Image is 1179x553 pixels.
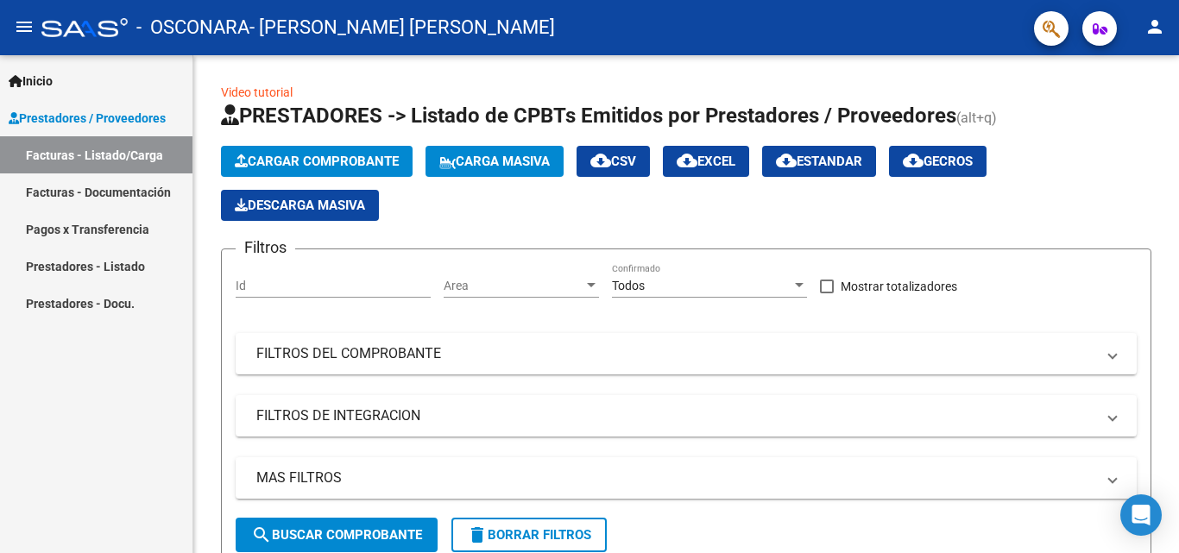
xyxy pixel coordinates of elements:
[841,276,957,297] span: Mostrar totalizadores
[236,518,438,552] button: Buscar Comprobante
[251,525,272,545] mat-icon: search
[439,154,550,169] span: Carga Masiva
[451,518,607,552] button: Borrar Filtros
[776,150,797,171] mat-icon: cloud_download
[426,146,564,177] button: Carga Masiva
[590,154,636,169] span: CSV
[663,146,749,177] button: EXCEL
[256,406,1095,425] mat-panel-title: FILTROS DE INTEGRACION
[235,198,365,213] span: Descarga Masiva
[236,333,1137,374] mat-expansion-panel-header: FILTROS DEL COMPROBANTE
[221,190,379,221] button: Descarga Masiva
[9,72,53,91] span: Inicio
[956,110,997,126] span: (alt+q)
[236,457,1137,499] mat-expansion-panel-header: MAS FILTROS
[467,525,488,545] mat-icon: delete
[677,154,735,169] span: EXCEL
[236,236,295,260] h3: Filtros
[677,150,697,171] mat-icon: cloud_download
[221,146,413,177] button: Cargar Comprobante
[577,146,650,177] button: CSV
[221,190,379,221] app-download-masive: Descarga masiva de comprobantes (adjuntos)
[612,279,645,292] span: Todos
[776,154,862,169] span: Estandar
[251,527,422,543] span: Buscar Comprobante
[236,395,1137,437] mat-expansion-panel-header: FILTROS DE INTEGRACION
[9,109,166,128] span: Prestadores / Proveedores
[903,150,924,171] mat-icon: cloud_download
[467,527,591,543] span: Borrar Filtros
[14,16,35,37] mat-icon: menu
[136,9,249,47] span: - OSCONARA
[256,344,1095,363] mat-panel-title: FILTROS DEL COMPROBANTE
[903,154,973,169] span: Gecros
[590,150,611,171] mat-icon: cloud_download
[221,85,293,99] a: Video tutorial
[221,104,956,128] span: PRESTADORES -> Listado de CPBTs Emitidos por Prestadores / Proveedores
[444,279,583,293] span: Area
[889,146,987,177] button: Gecros
[1144,16,1165,37] mat-icon: person
[235,154,399,169] span: Cargar Comprobante
[256,468,1095,487] mat-panel-title: MAS FILTROS
[249,9,555,47] span: - [PERSON_NAME] [PERSON_NAME]
[762,146,876,177] button: Estandar
[1120,494,1162,536] div: Open Intercom Messenger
